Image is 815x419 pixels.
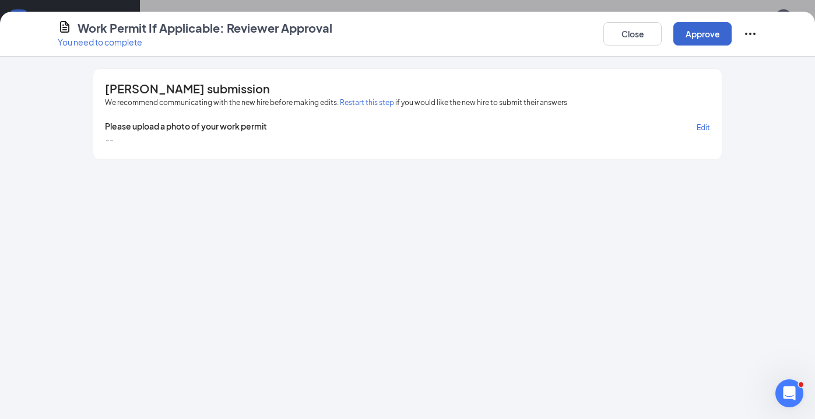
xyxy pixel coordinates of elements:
[340,97,394,109] button: Restart this step
[58,20,72,34] svg: CustomFormIcon
[105,97,567,109] span: We recommend communicating with the new hire before making edits. if you would like the new hire ...
[78,20,332,36] h4: Work Permit If Applicable: Reviewer Approval
[58,36,332,48] p: You need to complete
[743,27,757,41] svg: Ellipses
[105,120,267,134] span: Please upload a photo of your work permit
[105,83,270,95] span: [PERSON_NAME] submission
[697,120,710,134] button: Edit
[775,379,803,407] iframe: Intercom live chat
[105,134,113,145] span: --
[673,22,732,46] button: Approve
[603,22,662,46] button: Close
[697,123,710,132] span: Edit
